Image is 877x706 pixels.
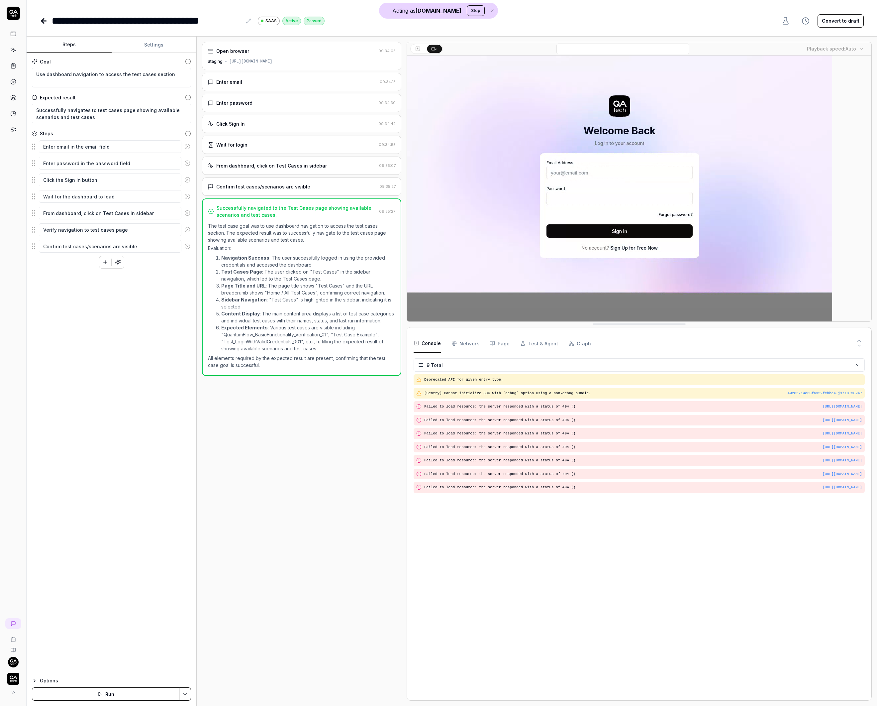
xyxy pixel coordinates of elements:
[379,163,396,168] time: 09:35:07
[32,677,191,685] button: Options
[424,471,862,477] pre: Failed to load resource: the server responded with a status of 404 ()
[221,310,395,324] li: : The main content area displays a list of test case categories and individual test cases with th...
[823,431,862,436] button: [URL][DOMAIN_NAME]
[216,120,245,127] div: Click Sign In
[424,377,862,383] pre: Deprecated API for given entry type.
[216,48,249,55] div: Open browser
[32,173,191,187] div: Suggestions
[32,687,179,701] button: Run
[265,18,277,24] span: SAAS
[3,642,24,653] a: Documentation
[181,206,193,220] button: Remove step
[3,632,24,642] a: Book a call with us
[208,245,395,252] p: Evaluation:
[216,78,242,85] div: Enter email
[221,268,395,282] li: : The user clicked on "Test Cases" in the sidebar navigation, which led to the Test Cases page.
[818,14,864,28] button: Convert to draft
[823,458,862,463] button: [URL][DOMAIN_NAME]
[221,282,395,296] li: : The page title shows "Test Cases" and the URL breadcrumb shows "Home / All Test Cases", confirm...
[798,14,814,28] button: View version history
[32,239,191,253] div: Suggestions
[216,162,327,169] div: From dashboard, click on Test Cases in sidebar
[208,222,395,243] p: The test case goal was to use dashboard navigation to access the test cases section. The expected...
[823,417,862,423] button: [URL][DOMAIN_NAME]
[378,121,396,126] time: 09:34:42
[788,391,862,396] div: 49265-14c60f6352fcbbe4.js : 18 : 30947
[32,189,191,203] div: Suggestions
[304,17,325,25] div: Passed
[221,296,395,310] li: : "Test Cases" is highlighted in the sidebar, indicating it is selected.
[229,59,272,64] div: [URL][DOMAIN_NAME]
[32,223,191,237] div: Suggestions
[5,618,21,629] a: New conversation
[216,99,252,106] div: Enter password
[221,297,267,302] strong: Sidebar Navigation
[217,204,376,218] div: Successfully navigated to the Test Cases page showing available scenarios and test cases.
[32,156,191,170] div: Suggestions
[216,183,310,190] div: Confirm test cases/scenarios are visible
[221,254,395,268] li: : The user successfully logged in using the provided credentials and accessed the dashboard.
[221,269,262,275] strong: Test Cases Page
[181,190,193,203] button: Remove step
[424,444,862,450] pre: Failed to load resource: the server responded with a status of 404 ()
[32,140,191,154] div: Suggestions
[216,141,247,148] div: Wait for login
[40,94,76,101] div: Expected result
[451,334,479,353] button: Network
[379,184,396,189] time: 09:35:27
[7,673,19,685] img: QA Tech Logo
[823,444,862,450] button: [URL][DOMAIN_NAME]
[181,223,193,236] button: Remove step
[8,657,19,667] img: 7ccf6c19-61ad-4a6c-8811-018b02a1b829.jpg
[380,79,396,84] time: 09:34:15
[221,324,395,352] li: : Various test cases are visible including "QuantumFlow_BasicFunctionality_Verification_01", "Tes...
[424,391,862,396] pre: [Sentry] Cannot initialize SDK with `debug` option using a non-debug bundle.
[40,58,51,65] div: Goal
[221,255,269,261] strong: Navigation Success
[823,485,862,490] button: [URL][DOMAIN_NAME]
[258,16,280,25] a: SAAS
[112,37,197,53] button: Settings
[40,677,191,685] div: Options
[3,667,24,686] button: QA Tech Logo
[520,334,558,353] button: Test & Agent
[40,130,53,137] div: Steps
[221,283,266,289] strong: Page Title and URL
[823,404,862,410] button: [URL][DOMAIN_NAME]
[378,100,396,105] time: 09:34:30
[490,334,510,353] button: Page
[181,140,193,153] button: Remove step
[27,37,112,53] button: Steps
[569,334,591,353] button: Graph
[221,311,260,316] strong: Content Display
[282,17,301,25] div: Active
[221,325,268,330] strong: Expected Elements
[379,142,396,147] time: 09:34:55
[807,45,856,52] div: Playback speed:
[208,59,223,64] div: Staging
[379,209,395,214] time: 09:35:27
[424,404,862,410] pre: Failed to load resource: the server responded with a status of 404 ()
[181,157,193,170] button: Remove step
[208,355,395,369] p: All elements required by the expected result are present, confirming that the test case goal is s...
[424,417,862,423] pre: Failed to load resource: the server responded with a status of 404 ()
[823,471,862,477] button: [URL][DOMAIN_NAME]
[424,431,862,436] pre: Failed to load resource: the server responded with a status of 404 ()
[424,485,862,490] pre: Failed to load resource: the server responded with a status of 404 ()
[467,5,485,16] button: Stop
[378,49,396,53] time: 09:34:05
[788,391,862,396] button: 49265-14c60f6352fcbbe4.js:18:30947
[181,173,193,186] button: Remove step
[414,334,441,353] button: Console
[181,240,193,253] button: Remove step
[32,206,191,220] div: Suggestions
[424,458,862,463] pre: Failed to load resource: the server responded with a status of 404 ()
